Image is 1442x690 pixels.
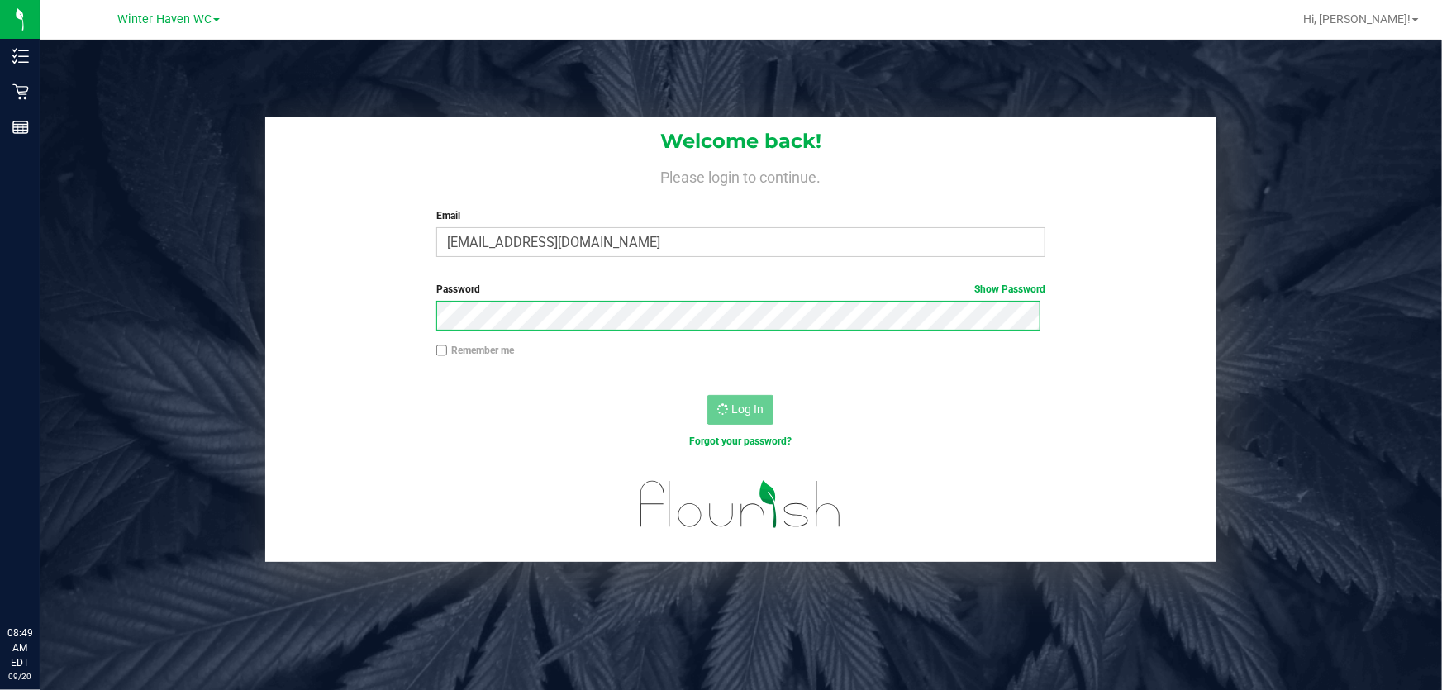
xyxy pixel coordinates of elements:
button: Log In [707,395,773,425]
a: Forgot your password? [689,435,792,447]
label: Email [436,208,1046,223]
a: Show Password [974,283,1045,295]
span: Log In [731,402,764,416]
inline-svg: Inventory [12,48,29,64]
img: flourish_logo.svg [622,466,860,543]
inline-svg: Reports [12,119,29,136]
span: Winter Haven WC [117,12,212,26]
inline-svg: Retail [12,83,29,100]
span: Hi, [PERSON_NAME]! [1303,12,1411,26]
label: Remember me [436,343,514,358]
p: 08:49 AM EDT [7,626,32,670]
span: Password [436,283,480,295]
h1: Welcome back! [265,131,1216,152]
h4: Please login to continue. [265,165,1216,185]
p: 09/20 [7,670,32,683]
input: Remember me [436,345,448,356]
